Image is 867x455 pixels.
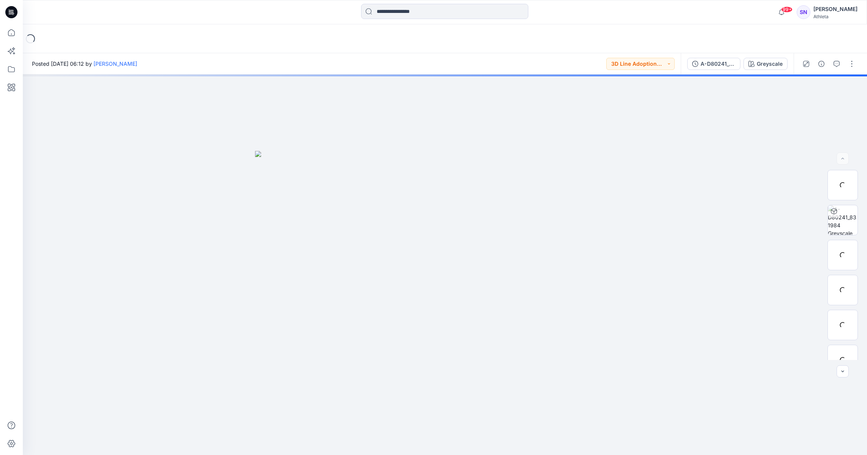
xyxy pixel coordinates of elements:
[828,205,857,235] img: A-D80241_831984 Greyscale
[815,58,827,70] button: Details
[94,60,137,67] a: [PERSON_NAME]
[701,60,735,68] div: A-D80241_831984
[757,60,783,68] div: Greyscale
[743,58,788,70] button: Greyscale
[797,5,810,19] div: SN
[813,5,857,14] div: [PERSON_NAME]
[687,58,740,70] button: A-D80241_831984
[781,6,793,13] span: 99+
[813,14,857,19] div: Athleta
[32,60,137,68] span: Posted [DATE] 06:12 by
